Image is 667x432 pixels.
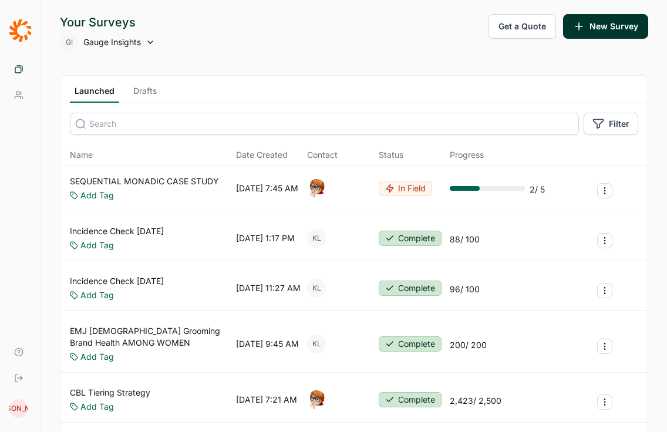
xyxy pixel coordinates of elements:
button: Complete [379,231,442,246]
div: 200 / 200 [450,339,487,351]
div: [DATE] 11:27 AM [236,282,301,294]
a: Launched [70,85,119,103]
button: In Field [379,181,432,196]
input: Search [70,113,579,135]
span: Gauge Insights [83,36,141,48]
div: KL [307,229,326,248]
div: [DATE] 7:21 AM [236,394,297,406]
button: Survey Actions [597,233,612,248]
div: [DATE] 1:17 PM [236,232,295,244]
div: 2 / 5 [530,184,545,195]
button: Get a Quote [489,14,556,39]
a: Add Tag [80,289,114,301]
button: Complete [379,336,442,352]
div: KL [307,335,326,353]
button: New Survey [563,14,648,39]
div: [PERSON_NAME] [9,399,28,418]
a: SEQUENTIAL MONADIC CASE STUDY [70,176,219,187]
button: Survey Actions [597,183,612,198]
button: Complete [379,281,442,296]
a: Drafts [129,85,161,103]
div: [DATE] 9:45 AM [236,338,299,350]
div: Progress [450,149,484,161]
div: GI [60,33,79,52]
div: Your Surveys [60,14,155,31]
img: o7kyh2p2njg4amft5nuk.png [307,179,326,198]
span: Date Created [236,149,288,161]
div: 96 / 100 [450,283,480,295]
a: Add Tag [80,401,114,413]
span: Name [70,149,93,161]
span: Filter [609,118,629,130]
div: Status [379,149,403,161]
img: o7kyh2p2njg4amft5nuk.png [307,390,326,409]
a: Add Tag [80,239,114,251]
a: Add Tag [80,351,114,363]
button: Filter [584,113,638,135]
button: Survey Actions [597,339,612,354]
div: 2,423 / 2,500 [450,395,501,407]
div: [DATE] 7:45 AM [236,183,298,194]
button: Complete [379,392,442,407]
div: Contact [307,149,338,161]
button: Survey Actions [597,394,612,410]
a: Incidence Check [DATE] [70,225,164,237]
a: Incidence Check [DATE] [70,275,164,287]
a: EMJ [DEMOGRAPHIC_DATA] Grooming Brand Health AMONG WOMEN [70,325,231,349]
div: 88 / 100 [450,234,480,245]
a: CBL Tiering Strategy [70,387,150,399]
div: KL [307,279,326,298]
a: Add Tag [80,190,114,201]
button: Survey Actions [597,283,612,298]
